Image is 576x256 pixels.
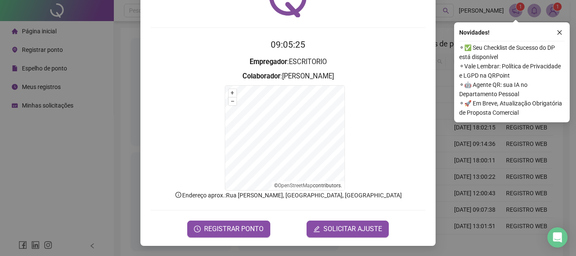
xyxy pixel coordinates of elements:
[278,183,313,189] a: OpenStreetMap
[307,221,389,237] button: editSOLICITAR AJUSTE
[459,62,565,80] span: ⚬ Vale Lembrar: Política de Privacidade e LGPD na QRPoint
[151,57,425,67] h3: : ESCRITORIO
[194,226,201,232] span: clock-circle
[459,28,490,37] span: Novidades !
[274,183,342,189] li: © contributors.
[175,191,182,199] span: info-circle
[187,221,270,237] button: REGISTRAR PONTO
[229,89,237,97] button: +
[229,97,237,105] button: –
[323,224,382,234] span: SOLICITAR AJUSTE
[557,30,563,35] span: close
[204,224,264,234] span: REGISTRAR PONTO
[250,58,287,66] strong: Empregador
[459,99,565,117] span: ⚬ 🚀 Em Breve, Atualização Obrigatória de Proposta Comercial
[271,40,305,50] time: 09:05:25
[242,72,280,80] strong: Colaborador
[459,43,565,62] span: ⚬ ✅ Seu Checklist de Sucesso do DP está disponível
[459,80,565,99] span: ⚬ 🤖 Agente QR: sua IA no Departamento Pessoal
[313,226,320,232] span: edit
[547,227,568,248] div: Open Intercom Messenger
[151,71,425,82] h3: : [PERSON_NAME]
[151,191,425,200] p: Endereço aprox. : Rua [PERSON_NAME], [GEOGRAPHIC_DATA], [GEOGRAPHIC_DATA]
